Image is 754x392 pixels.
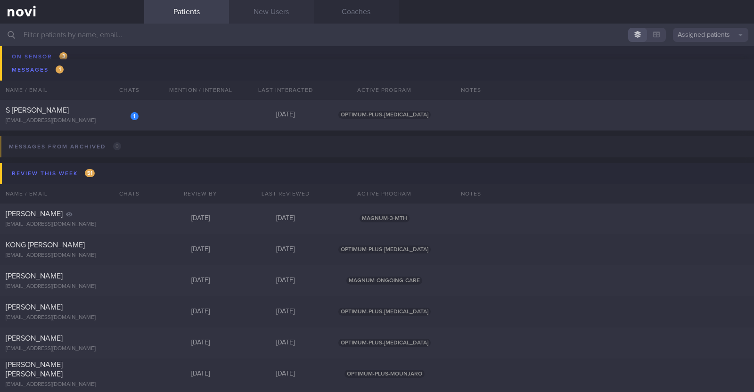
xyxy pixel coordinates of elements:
[243,339,328,347] div: [DATE]
[158,214,243,223] div: [DATE]
[6,361,63,378] span: [PERSON_NAME] [PERSON_NAME]
[6,106,69,114] span: S [PERSON_NAME]
[107,184,144,203] div: Chats
[9,167,97,180] div: Review this week
[7,140,123,153] div: Messages from Archived
[6,314,139,321] div: [EMAIL_ADDRESS][DOMAIN_NAME]
[6,221,139,228] div: [EMAIL_ADDRESS][DOMAIN_NAME]
[85,169,95,177] span: 51
[6,381,139,388] div: [EMAIL_ADDRESS][DOMAIN_NAME]
[6,252,139,259] div: [EMAIL_ADDRESS][DOMAIN_NAME]
[6,303,63,311] span: [PERSON_NAME]
[243,81,328,99] div: Last Interacted
[6,345,139,352] div: [EMAIL_ADDRESS][DOMAIN_NAME]
[455,184,754,203] div: Notes
[328,81,441,99] div: Active Program
[158,81,243,99] div: Mention / Internal
[158,308,243,316] div: [DATE]
[243,277,328,285] div: [DATE]
[243,370,328,378] div: [DATE]
[6,335,63,342] span: [PERSON_NAME]
[243,214,328,223] div: [DATE]
[158,277,243,285] div: [DATE]
[158,370,243,378] div: [DATE]
[107,81,144,99] div: Chats
[158,184,243,203] div: Review By
[6,283,139,290] div: [EMAIL_ADDRESS][DOMAIN_NAME]
[6,210,63,218] span: [PERSON_NAME]
[131,112,139,120] div: 1
[6,45,139,52] div: [EMAIL_ADDRESS][DOMAIN_NAME]
[344,370,425,378] span: OPTIMUM-PLUS-MOUNJARO
[338,339,431,347] span: OPTIMUM-PLUS-[MEDICAL_DATA]
[328,184,441,203] div: Active Program
[6,117,139,124] div: [EMAIL_ADDRESS][DOMAIN_NAME]
[338,245,431,253] span: OPTIMUM-PLUS-[MEDICAL_DATA]
[243,308,328,316] div: [DATE]
[113,142,121,150] span: 0
[455,81,754,99] div: Notes
[6,241,85,249] span: KONG [PERSON_NAME]
[673,28,748,42] button: Assigned patients
[338,111,431,119] span: OPTIMUM-PLUS-[MEDICAL_DATA]
[243,184,328,203] div: Last Reviewed
[346,277,422,285] span: MAGNUM-ONGOING-CARE
[243,111,328,119] div: [DATE]
[338,308,431,316] span: OPTIMUM-PLUS-[MEDICAL_DATA]
[6,272,63,280] span: [PERSON_NAME]
[360,214,410,222] span: MAGNUM-3-MTH
[9,64,66,76] div: Messages
[56,65,64,73] span: 1
[158,339,243,347] div: [DATE]
[158,245,243,254] div: [DATE]
[243,245,328,254] div: [DATE]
